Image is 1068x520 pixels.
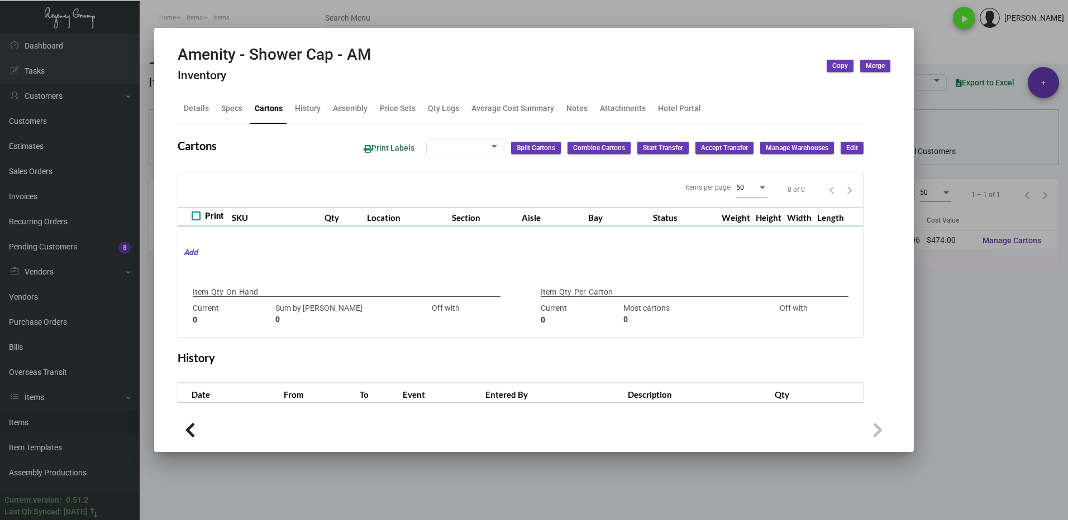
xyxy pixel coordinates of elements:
[559,286,571,298] p: Qty
[178,351,215,364] h2: History
[541,286,556,298] p: Item
[832,61,848,71] span: Copy
[860,60,890,72] button: Merge
[511,142,561,154] button: Split Cartons
[568,142,631,154] button: Combine Cartons
[695,142,754,154] button: Accept Transfer
[428,103,459,114] div: Qty Logs
[407,302,484,326] div: Off with
[866,61,885,71] span: Merge
[364,207,449,227] th: Location
[221,103,242,114] div: Specs
[658,103,701,114] div: Hotel Portal
[566,103,588,114] div: Notes
[736,183,767,192] mat-select: Items per page:
[355,138,423,158] button: Print Labels
[755,302,832,326] div: Off with
[255,103,283,114] div: Cartons
[275,302,402,326] div: Sum by [PERSON_NAME]
[701,143,748,153] span: Accept Transfer
[239,286,258,298] p: Hand
[766,143,828,153] span: Manage Warehouses
[519,207,585,227] th: Aisle
[193,302,270,326] div: Current
[772,383,863,403] th: Qty
[846,143,858,153] span: Edit
[193,286,208,298] p: Item
[600,103,646,114] div: Attachments
[4,506,87,518] div: Last Qb Synced: [DATE]
[178,69,371,83] h4: Inventory
[178,247,198,258] mat-hint: Add
[333,103,368,114] div: Assembly
[483,383,625,403] th: Entered By
[541,302,618,326] div: Current
[643,143,683,153] span: Start Transfer
[281,383,357,403] th: From
[788,185,805,195] div: 0 of 0
[205,209,223,223] span: Print
[357,383,400,403] th: To
[517,143,555,153] span: Split Cartons
[229,207,322,227] th: SKU
[760,142,834,154] button: Manage Warehouses
[380,103,416,114] div: Price Sets
[827,60,854,72] button: Copy
[364,143,414,152] span: Print Labels
[625,383,773,403] th: Description
[784,207,814,227] th: Width
[814,207,847,227] th: Length
[178,383,281,403] th: Date
[184,103,209,114] div: Details
[400,383,483,403] th: Event
[753,207,784,227] th: Height
[4,494,61,506] div: Current version:
[841,181,859,199] button: Next page
[178,139,217,152] h2: Cartons
[685,182,732,192] div: Items per page:
[589,286,613,298] p: Carton
[471,103,554,114] div: Average Cost Summary
[574,286,586,298] p: Per
[736,184,744,191] span: 50
[719,207,753,227] th: Weight
[585,207,650,227] th: Bay
[66,494,88,506] div: 0.51.2
[322,207,364,227] th: Qty
[449,207,519,227] th: Section
[623,302,750,326] div: Most cartons
[823,181,841,199] button: Previous page
[211,286,223,298] p: Qty
[841,142,864,154] button: Edit
[637,142,689,154] button: Start Transfer
[226,286,236,298] p: On
[178,45,371,64] h2: Amenity - Shower Cap - AM
[650,207,719,227] th: Status
[573,143,625,153] span: Combine Cartons
[295,103,321,114] div: History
